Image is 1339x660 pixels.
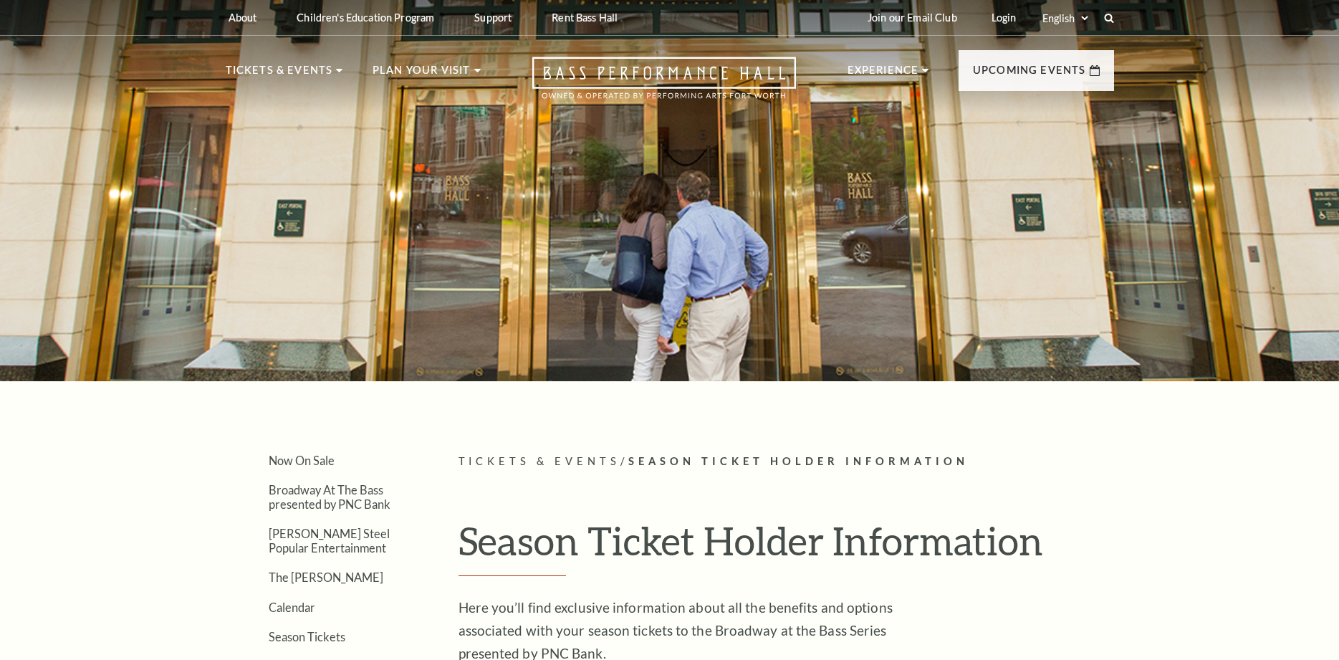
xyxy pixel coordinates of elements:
p: About [229,11,257,24]
a: Broadway At The Bass presented by PNC Bank [269,483,390,510]
a: Calendar [269,601,315,614]
h1: Season Ticket Holder Information [459,517,1114,576]
span: Season Ticket Holder Information [628,455,969,467]
span: Tickets & Events [459,455,621,467]
a: Now On Sale [269,454,335,467]
p: Rent Bass Hall [552,11,618,24]
a: The [PERSON_NAME] [269,570,383,584]
p: Plan Your Visit [373,62,471,87]
p: Tickets & Events [226,62,333,87]
p: Support [474,11,512,24]
a: [PERSON_NAME] Steel Popular Entertainment [269,527,390,554]
p: / [459,453,1114,471]
p: Experience [848,62,919,87]
p: Children's Education Program [297,11,434,24]
select: Select: [1040,11,1090,25]
p: Upcoming Events [973,62,1086,87]
a: Season Tickets [269,630,345,644]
